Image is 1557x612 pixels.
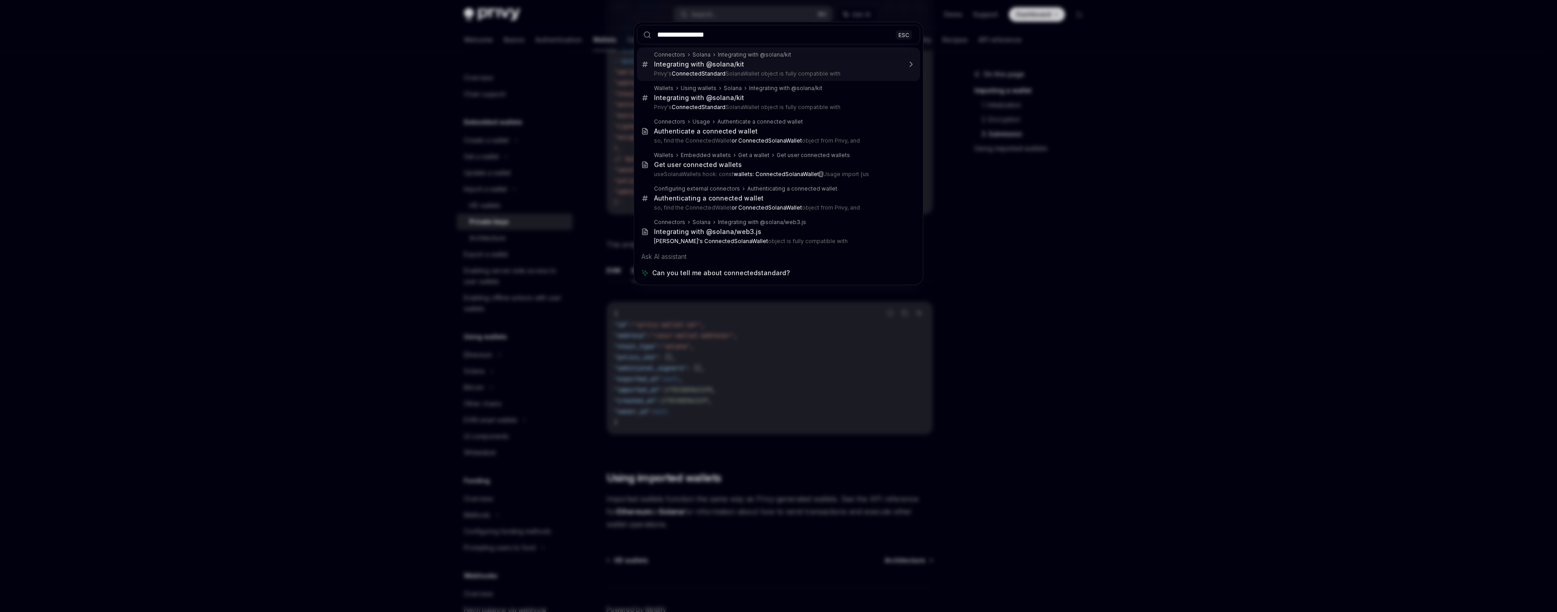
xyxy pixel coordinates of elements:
div: Integrating with @solana/web3.js [718,219,806,226]
b: ConnectedStandard [672,104,726,110]
div: ESC [896,30,912,39]
div: Connectors [654,118,685,125]
div: Ask AI assistant [637,249,920,265]
b: or ConnectedSolanaWallet [731,204,802,211]
div: Wallets [654,85,673,92]
p: object is fully compatible with [654,238,901,245]
div: Usage [693,118,710,125]
div: Integrating with @solana/kit [654,60,744,68]
p: Privy's SolanaWallet object is fully compatible with [654,104,901,111]
div: Authenticating a connected wallet [747,185,837,192]
b: wallets: ConnectedSolanaWallet[] [734,171,823,177]
div: Integrating with @solana/kit [749,85,822,92]
b: ConnectedStandard [672,70,726,77]
div: Authenticating a connected wallet [654,194,764,202]
div: Embedded wallets [681,152,731,159]
div: Using wallets [681,85,716,92]
p: useSolanaWallets hook: const Usage import {us [654,171,901,178]
div: Get a wallet [738,152,769,159]
p: Privy's SolanaWallet object is fully compatible with [654,70,901,77]
div: Get user connected wallets [777,152,850,159]
div: Configuring external connectors [654,185,740,192]
span: Can you tell me about connectedstandard? [652,268,790,277]
div: Solana [693,51,711,58]
div: Connectors [654,51,685,58]
div: Authenticate a connected wallet [654,127,758,135]
div: Integrating with @solana/kit [654,94,744,102]
div: Solana [724,85,742,92]
p: so, find the ConnectedWallet object from Privy, and [654,137,901,144]
div: Connectors [654,219,685,226]
div: Solana [693,219,711,226]
div: Authenticate a connected wallet [717,118,803,125]
b: [PERSON_NAME]'s ConnectedSolanaWallet [654,238,768,244]
div: Integrating with @solana/web3.js [654,228,761,236]
b: or ConnectedSolanaWallet [731,137,802,144]
div: Integrating with @solana/kit [718,51,791,58]
div: Get user connected wallets [654,161,742,169]
div: Wallets [654,152,673,159]
p: so, find the ConnectedWallet object from Privy, and [654,204,901,211]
